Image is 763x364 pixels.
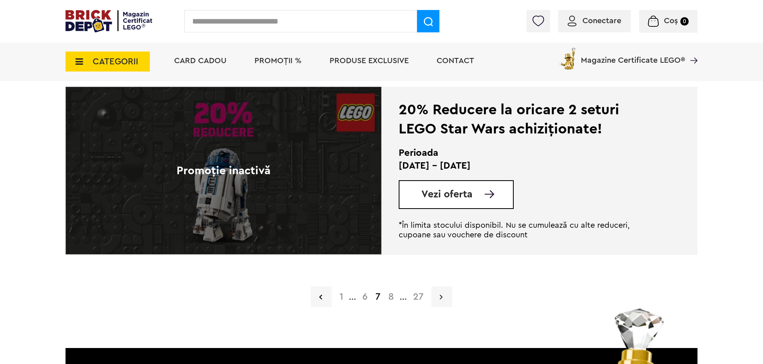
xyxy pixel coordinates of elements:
a: Magazine Certificate LEGO® [685,46,697,54]
a: Contact [437,57,474,65]
a: Card Cadou [174,57,227,65]
span: Coș [664,17,678,25]
a: Pagina precedenta [311,286,332,307]
a: Conectare [568,17,621,25]
span: Vezi oferta [421,189,473,199]
a: 1 [336,292,347,302]
a: 27 [409,292,427,302]
span: Magazine Certificate LEGO® [581,46,685,64]
p: *În limita stocului disponibil. Nu se cumulează cu alte reduceri, cupoane sau vouchere de discount [399,221,658,240]
a: Produse exclusive [330,57,409,65]
span: ... [347,295,358,300]
small: 0 [680,17,689,26]
strong: 7 [372,292,384,302]
span: Promoție inactivă [177,163,270,178]
a: Pagina urmatoare [431,286,452,307]
span: Conectare [582,17,621,25]
a: Vezi oferta [421,189,513,199]
span: CATEGORII [93,57,138,66]
span: ... [398,295,409,300]
a: PROMOȚII % [254,57,302,65]
p: [DATE] - [DATE] [399,159,658,172]
a: 8 [384,292,398,302]
h2: Perioada [399,147,658,159]
div: 20% Reducere la oricare 2 seturi LEGO Star Wars achiziționate! [399,100,658,139]
a: 6 [358,292,372,302]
